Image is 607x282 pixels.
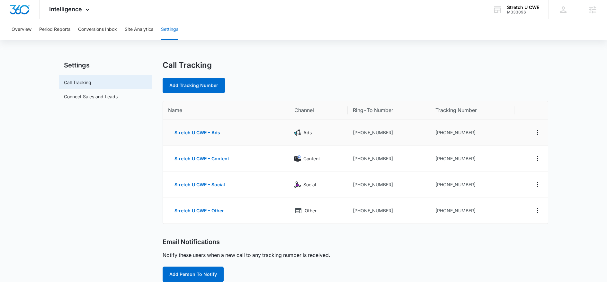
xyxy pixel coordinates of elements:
div: account id [507,10,539,14]
button: Period Reports [39,19,70,40]
div: account name [507,5,539,10]
td: [PHONE_NUMBER] [430,198,514,224]
button: Actions [532,205,543,216]
button: Actions [532,179,543,189]
th: Tracking Number [430,101,514,120]
button: Add Person To Notify [163,267,224,282]
td: [PHONE_NUMBER] [348,120,430,146]
h1: Call Tracking [163,60,212,70]
td: [PHONE_NUMBER] [430,146,514,172]
button: Actions [532,153,543,163]
button: Stretch U CWE – Other [168,203,230,218]
img: Social [294,181,301,188]
button: Stretch U CWE – Social [168,177,231,192]
p: Notify these users when a new call to any tracking number is received. [163,251,330,259]
td: [PHONE_NUMBER] [430,120,514,146]
button: Stretch U CWE – Ads [168,125,227,140]
td: [PHONE_NUMBER] [430,172,514,198]
td: [PHONE_NUMBER] [348,172,430,198]
img: Content [294,155,301,162]
th: Name [163,101,289,120]
button: Overview [12,19,31,40]
p: Social [303,181,316,188]
button: Site Analytics [125,19,153,40]
button: Actions [532,127,543,137]
p: Other [305,207,317,214]
span: Intelligence [49,6,82,13]
a: Add Tracking Number [163,78,225,93]
a: Connect Sales and Leads [64,93,118,100]
button: Settings [161,19,178,40]
th: Ring-To Number [348,101,430,120]
td: [PHONE_NUMBER] [348,198,430,224]
td: [PHONE_NUMBER] [348,146,430,172]
th: Channel [289,101,348,120]
p: Content [303,155,320,162]
button: Conversions Inbox [78,19,117,40]
img: Ads [294,129,301,136]
a: Call Tracking [64,79,91,86]
p: Ads [303,129,312,136]
h2: Settings [59,60,152,70]
h2: Email Notifications [163,238,220,246]
button: Stretch U CWE – Content [168,151,236,166]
